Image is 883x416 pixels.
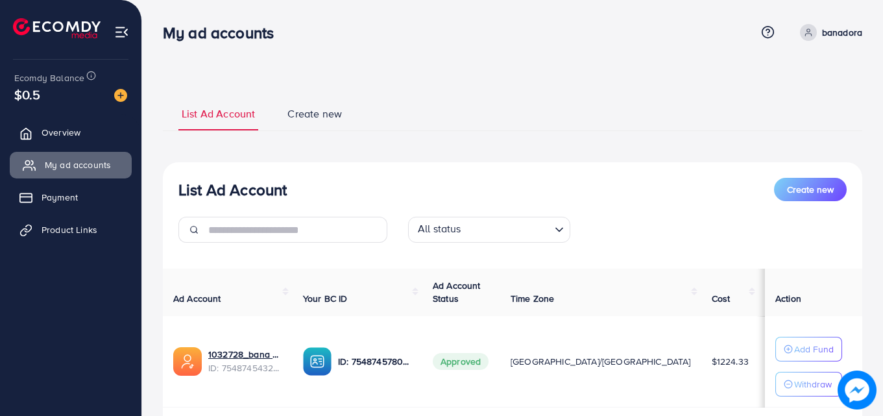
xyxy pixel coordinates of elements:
a: My ad accounts [10,152,132,178]
h3: List Ad Account [178,180,287,199]
a: Product Links [10,217,132,243]
span: $0.5 [13,84,42,106]
input: Search for option [465,219,550,239]
a: 1032728_bana dor ad account 1_1757579407255 [208,348,282,361]
span: Overview [42,126,80,139]
span: Time Zone [511,292,554,305]
img: ic-ba-acc.ded83a64.svg [303,347,332,376]
span: Your BC ID [303,292,348,305]
p: ID: 7548745780125483025 [338,354,412,369]
a: banadora [795,24,862,41]
span: Product Links [42,223,97,236]
img: ic-ads-acc.e4c84228.svg [173,347,202,376]
span: Cost [712,292,731,305]
span: [GEOGRAPHIC_DATA]/[GEOGRAPHIC_DATA] [511,355,691,368]
div: <span class='underline'>1032728_bana dor ad account 1_1757579407255</span></br>7548745432170184711 [208,348,282,374]
img: image [838,371,877,410]
button: Withdraw [775,372,842,397]
span: List Ad Account [182,106,255,121]
a: Payment [10,184,132,210]
span: Ad Account Status [433,279,481,305]
h3: My ad accounts [163,23,284,42]
span: Action [775,292,801,305]
span: My ad accounts [45,158,111,171]
span: Payment [42,191,78,204]
span: Ecomdy Balance [14,71,84,84]
span: Create new [287,106,342,121]
img: menu [114,25,129,40]
span: ID: 7548745432170184711 [208,361,282,374]
p: Withdraw [794,376,832,392]
button: Add Fund [775,337,842,361]
span: Ad Account [173,292,221,305]
span: Create new [787,183,834,196]
p: Add Fund [794,341,834,357]
span: $1224.33 [712,355,749,368]
p: banadora [822,25,862,40]
button: Create new [774,178,847,201]
a: Overview [10,119,132,145]
span: Approved [433,353,489,370]
span: All status [415,219,464,239]
img: logo [13,18,101,38]
div: Search for option [408,217,570,243]
img: image [114,89,127,102]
